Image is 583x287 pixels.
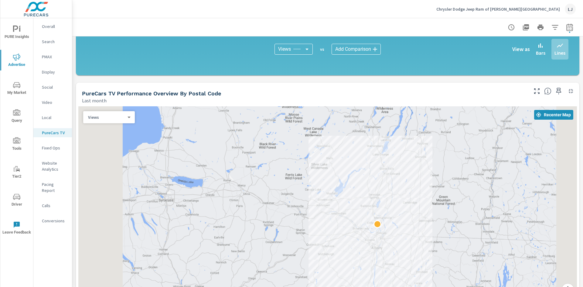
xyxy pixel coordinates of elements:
button: "Export Report to PDF" [520,21,532,33]
div: Overall [33,22,72,31]
p: Calls [42,203,67,209]
p: Lines [554,49,565,56]
div: PMAX [33,52,72,61]
div: Social [33,83,72,92]
span: PURE Insights [2,26,31,40]
p: Video [42,99,67,105]
div: PureCars TV [33,128,72,137]
div: LJ [565,4,576,15]
span: Views [278,46,291,52]
div: Add Comparison [332,44,381,55]
div: Local [33,113,72,122]
div: Views [83,114,130,120]
p: PMAX [42,54,67,60]
p: Display [42,69,67,75]
button: Make Fullscreen [532,86,542,96]
span: Tools [2,137,31,152]
h5: PureCars TV Performance Overview By Postal Code [82,90,221,97]
p: vs [313,46,332,52]
div: Website Analytics [33,159,72,174]
p: Conversions [42,218,67,224]
p: Social [42,84,67,90]
p: Local [42,114,67,121]
span: Understand PureCars TV performance data by postal code. Individual postal codes can be selected a... [544,87,551,95]
div: Conversions [33,216,72,225]
div: nav menu [0,18,33,242]
span: My Market [2,81,31,96]
span: Tier2 [2,165,31,180]
p: Search [42,39,67,45]
div: Search [33,37,72,46]
p: Last month [82,97,107,104]
button: Recenter Map [534,110,573,120]
span: Add Comparison [335,46,371,52]
p: Pacing Report [42,181,67,193]
p: Fixed Ops [42,145,67,151]
p: Views [88,114,125,120]
div: Video [33,98,72,107]
p: Chrysler Dodge Jeep Ram of [PERSON_NAME][GEOGRAPHIC_DATA] [436,6,560,12]
div: Calls [33,201,72,210]
p: Overall [42,23,67,29]
p: PureCars TV [42,130,67,136]
p: Bars [536,49,545,56]
div: Views [274,44,313,55]
span: Save this to your personalized report [554,86,564,96]
div: Display [33,67,72,77]
p: Website Analytics [42,160,67,172]
span: Query [2,109,31,124]
span: Driver [2,193,31,208]
button: Select Date Range [564,21,576,33]
div: Fixed Ops [33,143,72,152]
span: Leave Feedback [2,221,31,236]
span: Advertise [2,53,31,68]
button: Minimize Widget [566,86,576,96]
button: Print Report [534,21,547,33]
span: Recenter Map [537,112,571,118]
div: Pacing Report [33,180,72,195]
h6: View as [512,46,530,52]
button: Apply Filters [549,21,561,33]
